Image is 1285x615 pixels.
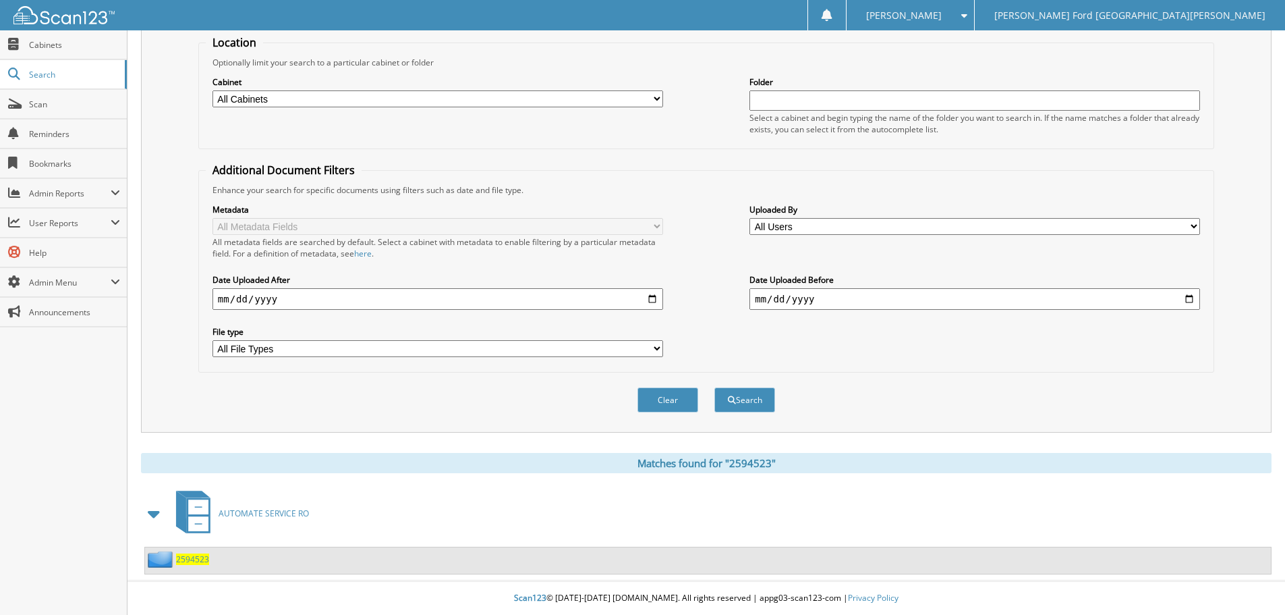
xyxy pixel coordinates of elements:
[212,274,663,286] label: Date Uploaded After
[354,248,372,259] a: here
[29,306,120,318] span: Announcements
[29,158,120,169] span: Bookmarks
[637,387,698,412] button: Clear
[212,288,663,310] input: start
[749,274,1200,286] label: Date Uploaded Before
[29,69,118,80] span: Search
[514,592,546,604] span: Scan123
[148,551,176,568] img: folder2.png
[29,188,111,199] span: Admin Reports
[176,554,209,565] a: 2594523
[212,204,663,215] label: Metadata
[29,128,120,140] span: Reminders
[29,99,120,110] span: Scan
[206,163,362,178] legend: Additional Document Filters
[29,39,120,51] span: Cabinets
[866,11,942,20] span: [PERSON_NAME]
[127,582,1285,615] div: © [DATE]-[DATE] [DOMAIN_NAME]. All rights reserved | appg03-scan123-com |
[1218,550,1285,615] iframe: Chat Widget
[749,112,1200,135] div: Select a cabinet and begin typing the name of the folder you want to search in. If the name match...
[749,204,1200,215] label: Uploaded By
[141,453,1272,473] div: Matches found for "2594523"
[749,76,1200,88] label: Folder
[848,592,898,604] a: Privacy Policy
[212,326,663,338] label: File type
[29,217,111,229] span: User Reports
[29,277,111,288] span: Admin Menu
[29,247,120,259] span: Help
[206,57,1207,68] div: Optionally limit your search to a particular cabinet or folder
[714,387,775,412] button: Search
[212,76,663,88] label: Cabinet
[206,184,1207,196] div: Enhance your search for specific documents using filters such as date and file type.
[994,11,1265,20] span: [PERSON_NAME] Ford [GEOGRAPHIC_DATA][PERSON_NAME]
[749,288,1200,310] input: end
[168,487,309,540] a: AUTOMATE SERVICE RO
[13,6,115,24] img: scan123-logo-white.svg
[212,236,663,259] div: All metadata fields are searched by default. Select a cabinet with metadata to enable filtering b...
[206,35,263,50] legend: Location
[219,508,309,519] span: AUTOMATE SERVICE RO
